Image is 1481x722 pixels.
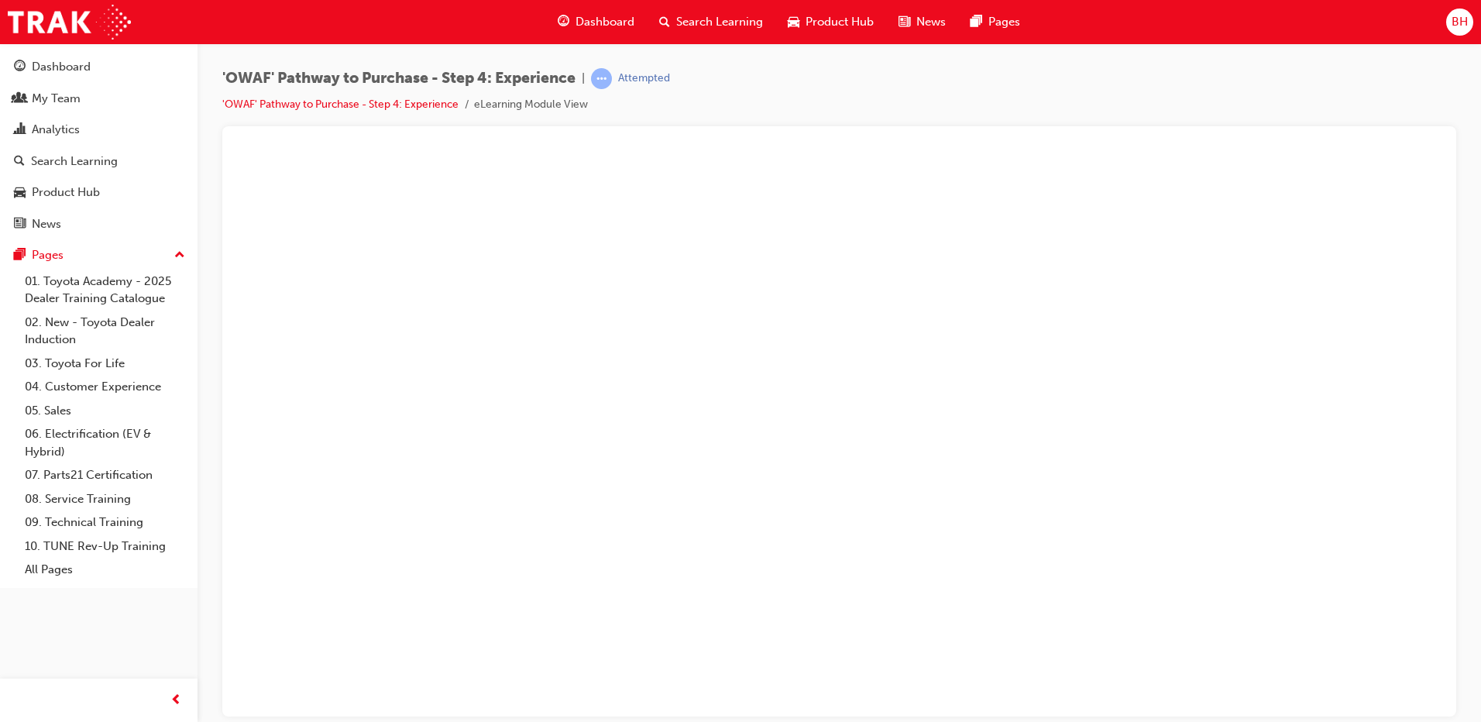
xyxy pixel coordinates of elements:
a: search-iconSearch Learning [647,6,775,38]
a: All Pages [19,558,191,582]
img: Trak [8,5,131,40]
a: News [6,210,191,239]
a: pages-iconPages [958,6,1033,38]
a: news-iconNews [886,6,958,38]
span: people-icon [14,92,26,106]
div: Pages [32,246,64,264]
span: car-icon [14,186,26,200]
span: News [916,13,946,31]
span: pages-icon [971,12,982,32]
a: 06. Electrification (EV & Hybrid) [19,422,191,463]
button: BH [1446,9,1473,36]
span: pages-icon [14,249,26,263]
a: 09. Technical Training [19,511,191,535]
span: search-icon [659,12,670,32]
div: My Team [32,90,81,108]
a: Search Learning [6,147,191,176]
a: car-iconProduct Hub [775,6,886,38]
a: 07. Parts21 Certification [19,463,191,487]
div: Search Learning [31,153,118,170]
span: Search Learning [676,13,763,31]
span: news-icon [899,12,910,32]
a: 05. Sales [19,399,191,423]
a: 10. TUNE Rev-Up Training [19,535,191,559]
div: News [32,215,61,233]
li: eLearning Module View [474,96,588,114]
div: Product Hub [32,184,100,201]
a: guage-iconDashboard [545,6,647,38]
a: 02. New - Toyota Dealer Induction [19,311,191,352]
button: Pages [6,241,191,270]
span: up-icon [174,246,185,266]
a: My Team [6,84,191,113]
span: guage-icon [14,60,26,74]
span: guage-icon [558,12,569,32]
a: Dashboard [6,53,191,81]
a: 08. Service Training [19,487,191,511]
span: search-icon [14,155,25,169]
a: 04. Customer Experience [19,375,191,399]
a: 'OWAF' Pathway to Purchase - Step 4: Experience [222,98,459,111]
span: BH [1452,13,1468,31]
span: Dashboard [576,13,634,31]
span: 'OWAF' Pathway to Purchase - Step 4: Experience [222,70,576,88]
span: | [582,70,585,88]
a: 03. Toyota For Life [19,352,191,376]
span: Pages [988,13,1020,31]
span: Product Hub [806,13,874,31]
span: chart-icon [14,123,26,137]
a: Analytics [6,115,191,144]
div: Attempted [618,71,670,86]
span: news-icon [14,218,26,232]
span: prev-icon [170,691,182,710]
span: car-icon [788,12,799,32]
div: Analytics [32,121,80,139]
button: DashboardMy TeamAnalyticsSearch LearningProduct HubNews [6,50,191,241]
div: Dashboard [32,58,91,76]
a: Product Hub [6,178,191,207]
span: learningRecordVerb_ATTEMPT-icon [591,68,612,89]
a: 01. Toyota Academy - 2025 Dealer Training Catalogue [19,270,191,311]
